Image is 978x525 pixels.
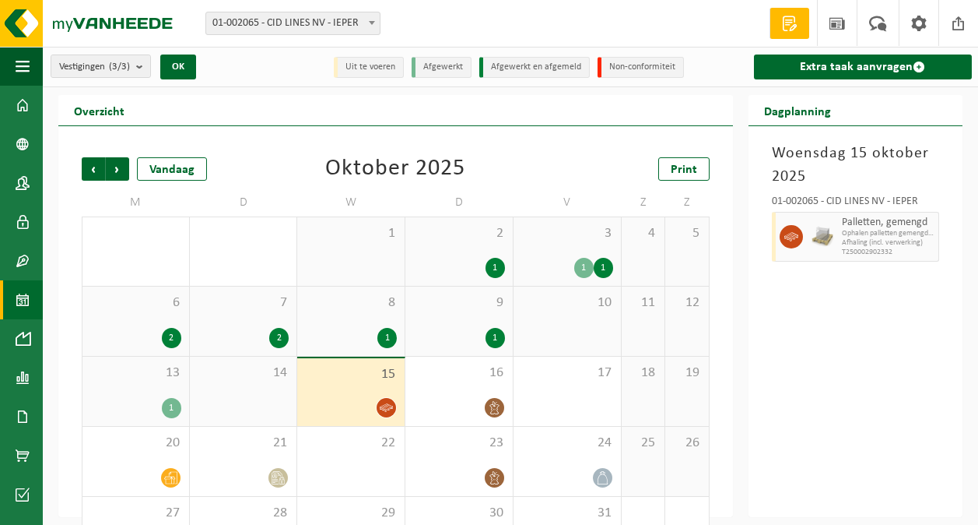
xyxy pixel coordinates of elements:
[377,328,397,348] div: 1
[90,365,181,382] span: 13
[106,157,129,181] span: Volgende
[811,225,834,248] img: LP-PA-00000-WDN-11
[485,328,505,348] div: 1
[405,189,514,217] td: D
[413,435,505,452] span: 23
[269,328,289,348] div: 2
[413,294,505,312] span: 9
[842,217,935,229] span: Palletten, gemengd
[748,95,847,125] h2: Dagplanning
[479,57,590,78] li: Afgewerkt en afgemeld
[206,12,380,34] span: 01-002065 - CID LINES NV - IEPER
[305,225,397,242] span: 1
[754,55,973,79] a: Extra taak aanvragen
[198,505,289,522] span: 28
[90,435,181,452] span: 20
[162,328,181,348] div: 2
[665,189,710,217] td: Z
[198,435,289,452] span: 21
[82,189,190,217] td: M
[514,189,622,217] td: V
[109,62,130,72] count: (3/3)
[205,12,380,35] span: 01-002065 - CID LINES NV - IEPER
[325,157,465,181] div: Oktober 2025
[622,189,665,217] td: Z
[521,225,613,242] span: 3
[90,505,181,522] span: 27
[412,57,471,78] li: Afgewerkt
[198,294,289,312] span: 7
[198,365,289,382] span: 14
[51,55,151,78] button: Vestigingen(3/3)
[521,294,613,312] span: 10
[413,505,505,522] span: 30
[673,365,701,382] span: 19
[629,365,657,382] span: 18
[58,95,140,125] h2: Overzicht
[594,258,613,278] div: 1
[485,258,505,278] div: 1
[59,55,130,79] span: Vestigingen
[842,248,935,257] span: T250002902332
[297,189,405,217] td: W
[629,294,657,312] span: 11
[772,196,940,212] div: 01-002065 - CID LINES NV - IEPER
[413,225,505,242] span: 2
[413,365,505,382] span: 16
[673,225,701,242] span: 5
[305,366,397,383] span: 15
[521,435,613,452] span: 24
[772,142,940,189] h3: Woensdag 15 oktober 2025
[673,294,701,312] span: 12
[162,398,181,418] div: 1
[842,238,935,248] span: Afhaling (incl. verwerking)
[598,57,684,78] li: Non-conformiteit
[160,55,196,79] button: OK
[305,505,397,522] span: 29
[574,258,594,278] div: 1
[90,294,181,312] span: 6
[190,189,298,217] td: D
[671,164,697,176] span: Print
[521,365,613,382] span: 17
[137,157,207,181] div: Vandaag
[658,157,710,181] a: Print
[521,505,613,522] span: 31
[629,435,657,452] span: 25
[629,225,657,242] span: 4
[334,57,404,78] li: Uit te voeren
[305,435,397,452] span: 22
[842,229,935,238] span: Ophalen palletten gemengd door [PERSON_NAME]
[82,157,105,181] span: Vorige
[305,294,397,312] span: 8
[673,435,701,452] span: 26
